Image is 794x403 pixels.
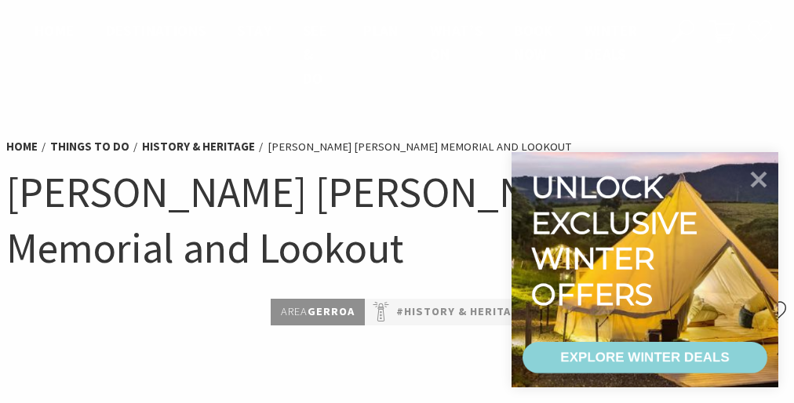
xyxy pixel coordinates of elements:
span: See & Do [303,21,327,88]
h1: [PERSON_NAME] [PERSON_NAME] Memorial and Lookout [6,165,788,275]
span: Stay [237,21,271,40]
nav: Main Menu [19,19,653,90]
a: Home [6,139,38,154]
span: Book now [514,21,553,64]
span: Winter Deals [585,21,637,64]
a: History & Heritage [142,139,255,154]
a: Things To Do [50,139,129,154]
span: Destinations [106,21,206,40]
span: Plan [363,21,399,40]
a: EXPLORE WINTER DEALS [523,342,767,373]
span: Area [281,304,308,318]
li: [PERSON_NAME] [PERSON_NAME] Memorial and Lookout [268,138,571,157]
p: Gerroa [271,299,365,325]
div: Unlock exclusive winter offers [531,169,705,312]
span: Home [35,21,75,40]
a: #History & Heritage [396,303,526,321]
div: EXPLORE WINTER DEALS [560,342,729,373]
span: What’s On [430,21,483,64]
